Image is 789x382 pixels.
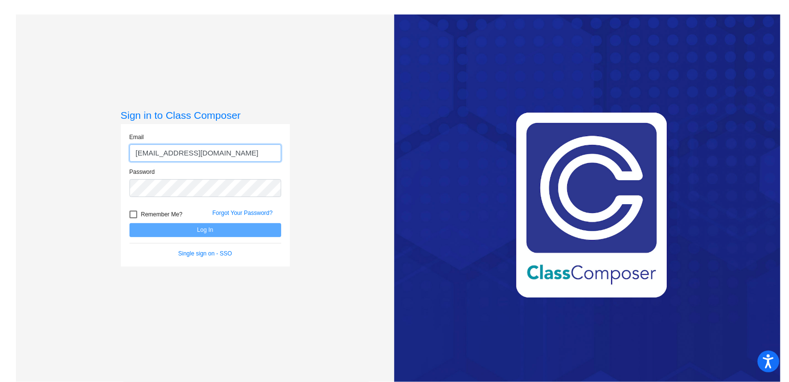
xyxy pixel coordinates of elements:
[129,168,155,176] label: Password
[121,109,290,121] h3: Sign in to Class Composer
[213,210,273,216] a: Forgot Your Password?
[178,250,232,257] a: Single sign on - SSO
[141,209,183,220] span: Remember Me?
[129,223,281,237] button: Log In
[129,133,144,141] label: Email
